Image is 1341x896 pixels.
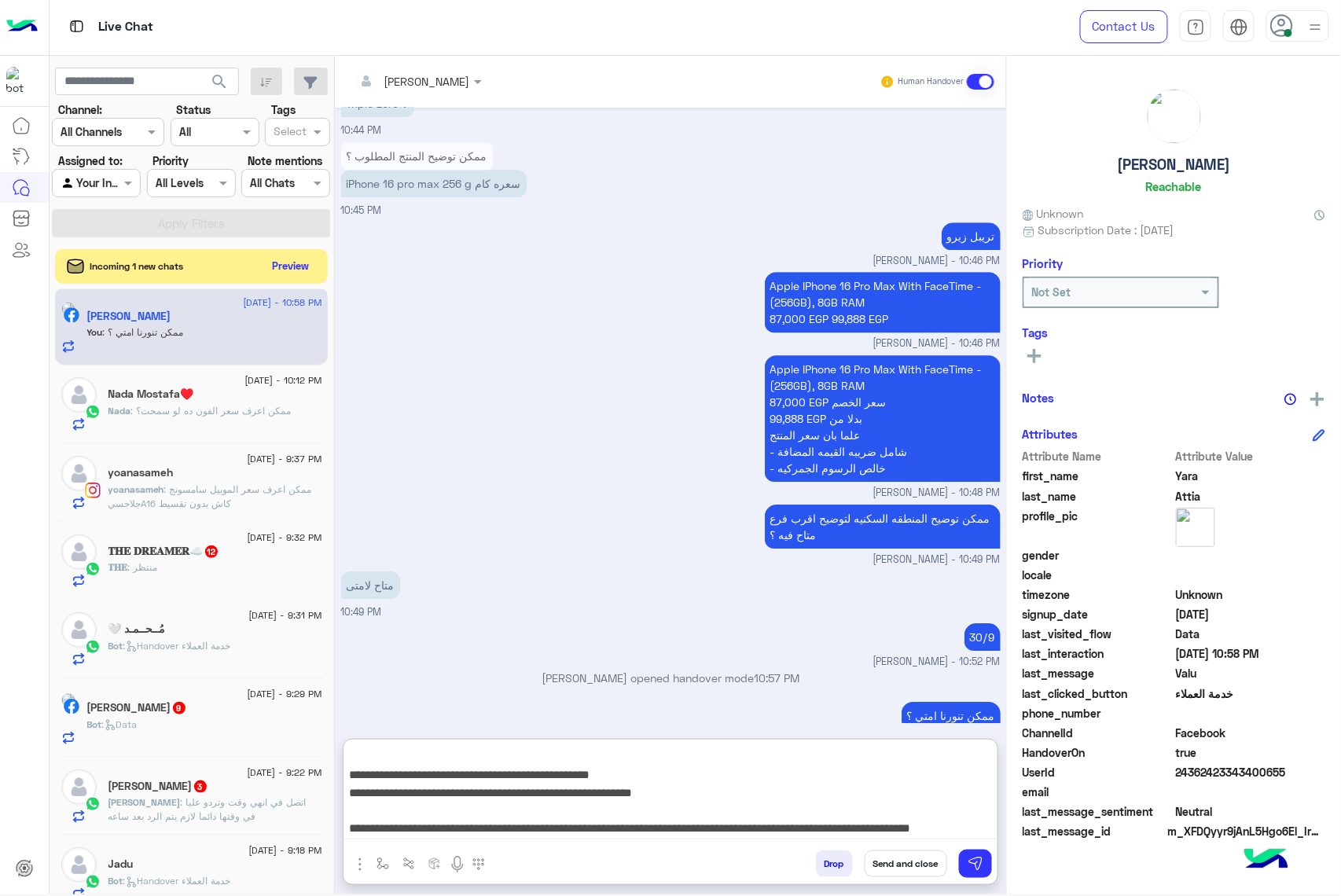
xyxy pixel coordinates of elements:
span: Data [1176,626,1326,642]
a: Contact Us [1080,10,1168,43]
img: select flow [377,857,389,870]
span: 10:49 PM [341,606,382,618]
h5: مُــحــمـد 🤍 [108,622,166,636]
span: : Handover خدمة العملاء [123,640,231,652]
span: Bot [87,718,102,730]
img: defaultAdmin.png [61,612,97,648]
span: 2025-09-15T19:58:09.9969883Z [1176,645,1326,662]
img: tab [1187,18,1205,36]
span: 12 [205,545,218,558]
span: [PERSON_NAME] - 10:52 PM [873,655,1001,670]
span: 24362423343400655 [1176,764,1326,780]
img: Instagram [85,483,101,498]
span: signup_date [1023,606,1173,622]
span: ممكن اعرف سعر الموبيل سامسونج جلاجسيA16 كاش بدون تقسيط [108,483,312,509]
span: Unknown [1176,586,1326,603]
img: send attachment [351,855,369,874]
span: 2025-09-08T19:34:12.665Z [1176,606,1326,622]
span: Attribute Value [1176,448,1326,465]
span: last_message_id [1023,823,1165,839]
img: add [1310,392,1324,406]
h5: yoanasameh [108,466,174,479]
h6: Reachable [1146,179,1202,193]
button: Trigger scenario [396,850,422,876]
img: defaultAdmin.png [61,769,97,805]
p: Live Chat [98,17,153,38]
span: ChannelId [1023,725,1173,741]
span: HandoverOn [1023,744,1173,761]
h5: Yara Attia [87,310,171,323]
span: Attia [1176,488,1326,505]
p: 15/9/2025, 10:49 PM [765,505,1001,549]
p: 15/9/2025, 10:46 PM [765,272,1001,332]
h5: Mohamed Sayed [108,780,208,793]
button: Apply Filters [52,209,330,237]
span: ممكن اعرف سعر الفون ده لو سمحت؟ [131,405,292,417]
span: : Handover خدمة العملاء [123,875,231,887]
span: : Data [102,718,138,730]
label: Assigned to: [58,152,123,169]
label: Priority [152,152,189,169]
p: 15/9/2025, 10:46 PM [942,222,1001,250]
span: timezone [1023,586,1173,603]
h6: Priority [1023,256,1064,270]
span: [DATE] - 9:18 PM [248,843,321,857]
p: 15/9/2025, 10:49 PM [341,571,400,599]
img: WhatsApp [85,404,101,420]
img: Logo [6,10,38,43]
span: 10:57 PM [754,671,799,685]
span: [DATE] - 9:29 PM [247,687,321,701]
h6: Attributes [1023,427,1078,441]
img: picture [61,302,75,316]
span: 10:45 PM [341,204,382,216]
img: 1403182699927242 [6,67,35,95]
h5: Nada Mostafa♥️ [108,387,194,401]
img: picture [61,693,75,707]
span: 9 [173,702,186,714]
span: [PERSON_NAME] [108,796,181,808]
img: Facebook [64,307,79,323]
h6: Tags [1023,325,1325,340]
span: Attribute Name [1023,448,1173,465]
button: Send and close [865,850,947,877]
h5: Jadu [108,857,134,871]
img: WhatsApp [85,561,101,577]
span: null [1176,567,1326,583]
span: profile_pic [1023,508,1173,544]
span: first_name [1023,468,1173,484]
span: [DATE] - 10:12 PM [244,373,321,387]
span: [PERSON_NAME] - 10:48 PM [873,486,1001,501]
span: Incoming 1 new chats [90,259,184,274]
small: Human Handover [898,75,964,88]
img: tab [67,17,86,36]
span: 3 [194,780,207,793]
h5: 𝐓𝐇𝐄 𝐃𝐑𝐄𝐀𝐌𝐄𝐑☁️ [108,545,219,558]
img: hulul-logo.png [1239,833,1294,888]
p: 15/9/2025, 10:45 PM [341,142,493,170]
span: منتظر [128,561,158,573]
span: ممكن تنورنا امتي ؟ [103,326,184,338]
img: profile [1306,17,1325,37]
button: create order [422,850,448,876]
span: [DATE] - 9:32 PM [247,531,321,545]
span: [DATE] - 9:31 PM [248,608,321,622]
span: 𝐓𝐇𝐄 [108,561,128,573]
span: Yara [1176,468,1326,484]
img: picture [1148,90,1201,143]
span: 0 [1176,803,1326,820]
img: tab [1230,18,1248,36]
img: send voice note [448,855,467,874]
img: WhatsApp [85,874,101,890]
span: [PERSON_NAME] - 10:49 PM [873,553,1001,567]
label: Tags [271,101,296,118]
img: make a call [472,858,485,871]
img: picture [1176,508,1215,547]
img: WhatsApp [85,796,101,812]
label: Status [176,101,211,118]
span: اتصل في انهي وقت وتردو عليا في وقتها دائما لازم يتم الرد بعد ساعه [108,796,307,822]
span: yoanasameh [108,483,164,495]
span: Bot [108,875,123,887]
img: defaultAdmin.png [61,377,97,413]
img: send message [968,856,983,872]
span: خدمة العملاء [1176,685,1326,702]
